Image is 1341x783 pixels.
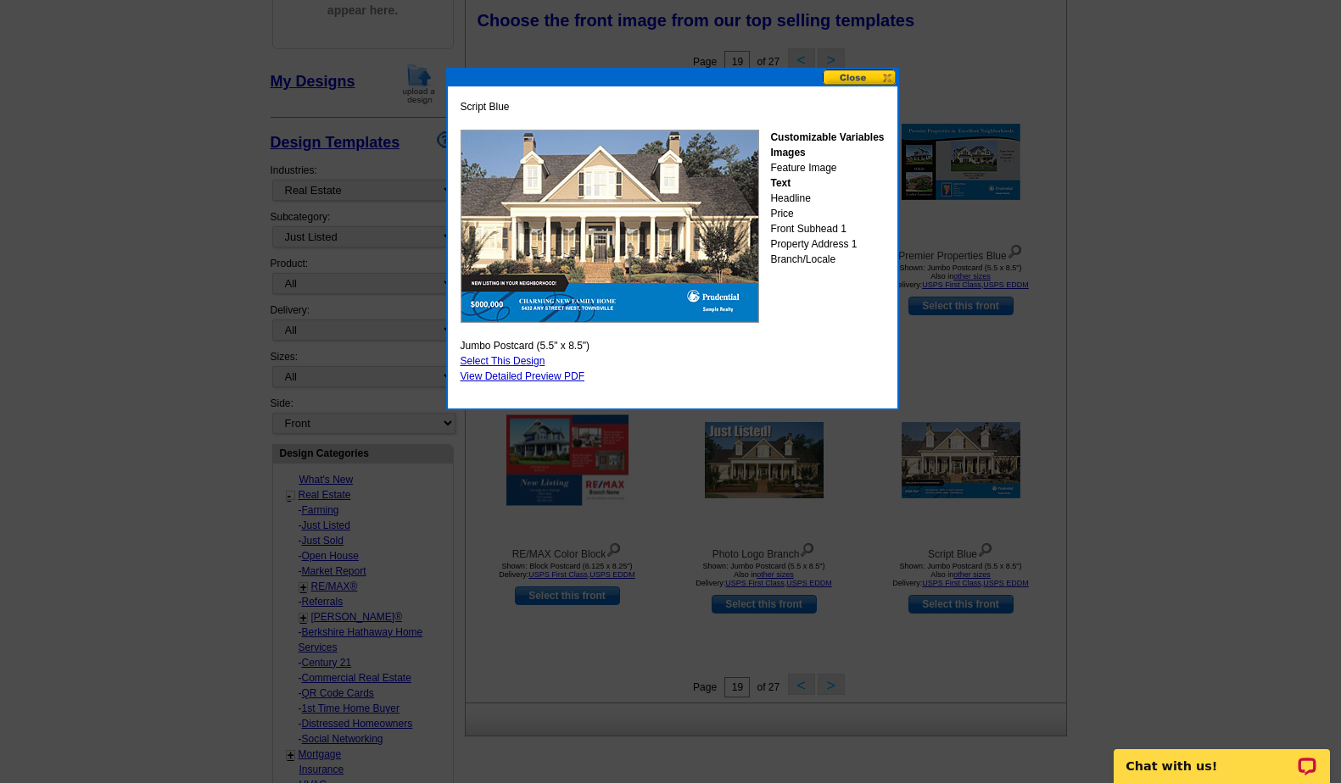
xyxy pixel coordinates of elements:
[461,130,759,323] img: PCPRU8ListJ.jpg
[770,131,884,143] strong: Customizable Variables
[461,338,590,353] span: Jumbo Postcard (5.5" x 8.5")
[770,177,791,189] strong: Text
[1103,730,1341,783] iframe: LiveChat chat widget
[461,99,510,114] span: Script Blue
[770,130,884,267] div: Feature Image Headline Price Front Subhead 1 Property Address 1 Branch/Locale
[770,147,805,158] strong: Images
[461,355,545,367] a: Select This Design
[461,370,585,382] a: View Detailed Preview PDF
